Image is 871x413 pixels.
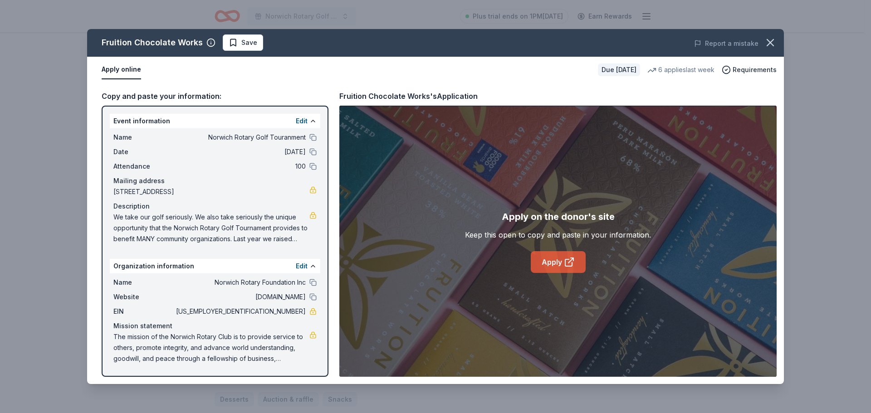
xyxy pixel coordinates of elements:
button: Requirements [722,64,777,75]
div: Description [113,201,317,212]
span: We take our golf seriously. We also take seriously the unique opportunity that the Norwich Rotary... [113,212,309,244]
span: [DATE] [174,146,306,157]
button: Report a mistake [694,38,758,49]
span: [DOMAIN_NAME] [174,292,306,302]
span: EIN [113,306,174,317]
span: Attendance [113,161,174,172]
div: Apply on the donor's site [502,209,615,224]
div: Mission statement [113,321,317,331]
button: Save [223,34,263,51]
button: Edit [296,116,308,126]
span: Date [113,146,174,157]
div: Fruition Chocolate Works's Application [339,90,478,102]
span: Website [113,292,174,302]
span: [US_EMPLOYER_IDENTIFICATION_NUMBER] [174,306,306,317]
span: Norwich Rotary Foundation Inc [174,277,306,288]
span: Norwich Rotary Golf Touranment [174,132,306,143]
span: [STREET_ADDRESS] [113,186,309,197]
span: Name [113,277,174,288]
a: Apply [531,251,586,273]
span: Save [241,37,257,48]
span: 100 [174,161,306,172]
span: The mission of the Norwich Rotary Club is to provide service to others, promote integrity, and ad... [113,331,309,364]
div: Keep this open to copy and paste in your information. [465,229,651,240]
button: Edit [296,261,308,272]
div: Copy and paste your information: [102,90,328,102]
div: Event information [110,114,320,128]
div: Fruition Chocolate Works [102,35,203,50]
div: 6 applies last week [647,64,714,75]
div: Organization information [110,259,320,273]
div: Due [DATE] [598,63,640,76]
div: Mailing address [113,175,317,186]
span: Requirements [733,64,777,75]
span: Name [113,132,174,143]
button: Apply online [102,60,141,79]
